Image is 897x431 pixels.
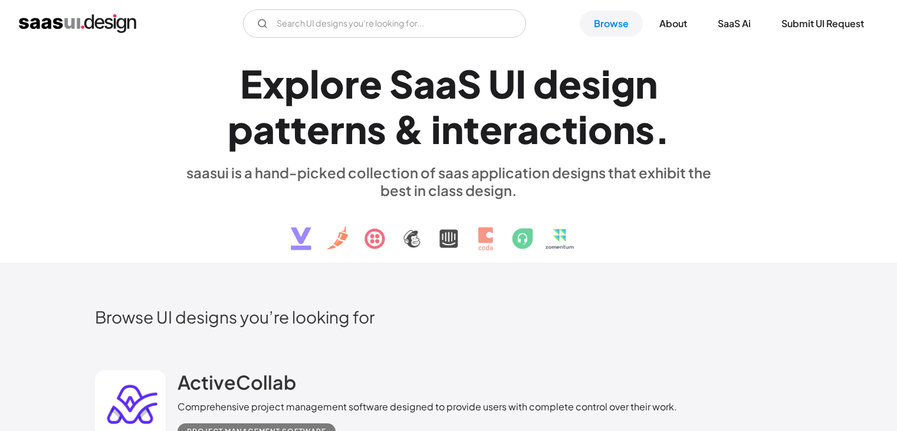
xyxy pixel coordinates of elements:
[635,61,658,106] div: n
[588,106,613,152] div: o
[613,106,635,152] div: n
[367,106,386,152] div: s
[457,61,481,106] div: S
[270,199,627,260] img: text, icon, saas logo
[435,61,457,106] div: a
[611,61,635,106] div: g
[558,61,581,106] div: e
[533,61,558,106] div: d
[413,61,435,106] div: a
[581,61,601,106] div: s
[344,106,367,152] div: n
[562,106,578,152] div: t
[601,61,611,106] div: i
[767,11,878,37] a: Submit UI Request
[539,106,562,152] div: c
[464,106,479,152] div: t
[228,106,253,152] div: p
[178,370,296,400] a: ActiveCollab
[431,106,441,152] div: i
[284,61,310,106] div: p
[704,11,765,37] a: SaaS Ai
[307,106,330,152] div: e
[178,61,720,152] h1: Explore SaaS UI design patterns & interactions.
[178,164,720,199] div: saasui is a hand-picked collection of saas application designs that exhibit the best in class des...
[178,400,677,414] div: Comprehensive project management software designed to provide users with complete control over th...
[19,14,136,33] a: home
[310,61,320,106] div: l
[330,106,344,152] div: r
[95,306,803,327] h2: Browse UI designs you’re looking for
[275,106,291,152] div: t
[441,106,464,152] div: n
[291,106,307,152] div: t
[393,106,424,152] div: &
[359,61,382,106] div: e
[488,61,515,106] div: U
[515,61,526,106] div: I
[389,61,413,106] div: S
[635,106,655,152] div: s
[344,61,359,106] div: r
[178,370,296,394] h2: ActiveCollab
[580,11,643,37] a: Browse
[240,61,262,106] div: E
[517,106,539,152] div: a
[243,9,526,38] input: Search UI designs you're looking for...
[655,106,670,152] div: .
[578,106,588,152] div: i
[253,106,275,152] div: a
[502,106,517,152] div: r
[645,11,701,37] a: About
[479,106,502,152] div: e
[320,61,344,106] div: o
[243,9,526,38] form: Email Form
[262,61,284,106] div: x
